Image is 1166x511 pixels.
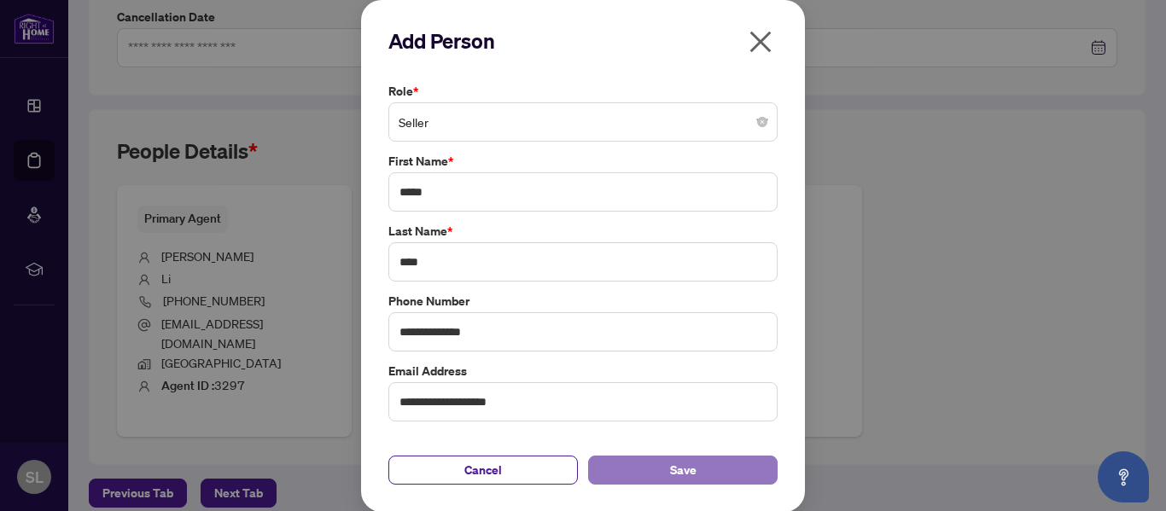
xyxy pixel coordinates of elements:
label: Phone Number [388,292,778,311]
span: Save [670,456,697,484]
label: Last Name [388,222,778,241]
button: Save [588,456,778,485]
label: First Name [388,152,778,171]
span: Seller [399,106,767,138]
button: Cancel [388,456,578,485]
span: close [747,28,774,55]
span: close-circle [757,117,767,127]
button: Open asap [1098,451,1149,502]
h2: Add Person [388,27,778,55]
span: Cancel [464,456,502,484]
label: Email Address [388,362,778,380]
label: Role [388,82,778,101]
